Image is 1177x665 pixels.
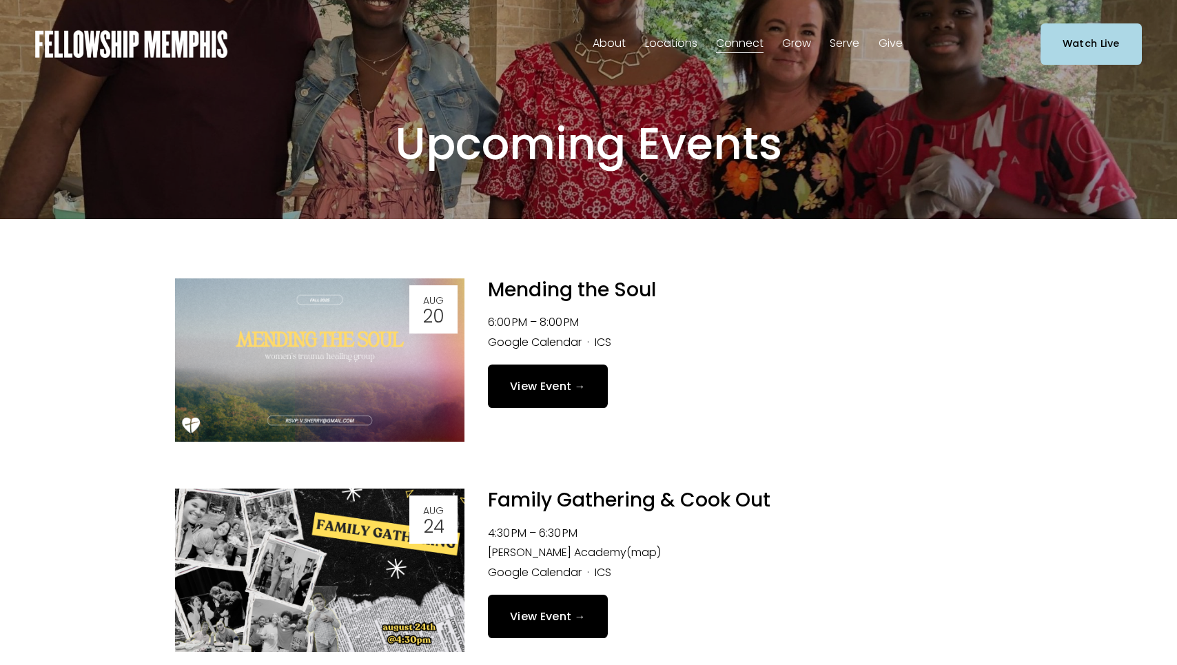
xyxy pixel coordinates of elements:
[595,564,611,580] a: ICS
[965,37,979,51] a: Facebook
[278,117,899,172] h1: Upcoming Events
[413,518,453,535] div: 24
[595,334,611,350] a: ICS
[488,525,526,541] time: 4:30 PM
[35,30,227,58] img: Fellowship Memphis
[626,544,661,560] a: (map)
[716,33,764,55] a: folder dropdown
[593,34,626,54] span: About
[593,33,626,55] a: folder dropdown
[175,278,464,442] img: Mending the Soul
[175,489,464,652] img: Family Gathering &amp; Cook Out
[645,33,697,55] a: folder dropdown
[879,34,903,54] span: Give
[488,564,582,580] a: Google Calendar
[830,33,859,55] a: folder dropdown
[413,506,453,515] div: Aug
[488,334,582,350] a: Google Calendar
[488,487,770,513] a: Family Gathering & Cook Out
[413,307,453,325] div: 20
[488,543,1002,563] li: [PERSON_NAME] Academy
[488,595,608,638] a: View Event →
[932,37,945,51] a: Instagram
[488,365,608,408] a: View Event →
[830,34,859,54] span: Serve
[539,525,577,541] time: 6:30 PM
[540,314,579,330] time: 8:00 PM
[782,34,811,54] span: Grow
[997,37,1011,51] a: YouTube
[782,33,811,55] a: folder dropdown
[716,34,764,54] span: Connect
[413,296,453,305] div: Aug
[879,33,903,55] a: folder dropdown
[1041,23,1142,64] a: Watch Live
[645,34,697,54] span: Locations
[488,314,527,330] time: 6:00 PM
[488,276,656,303] a: Mending the Soul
